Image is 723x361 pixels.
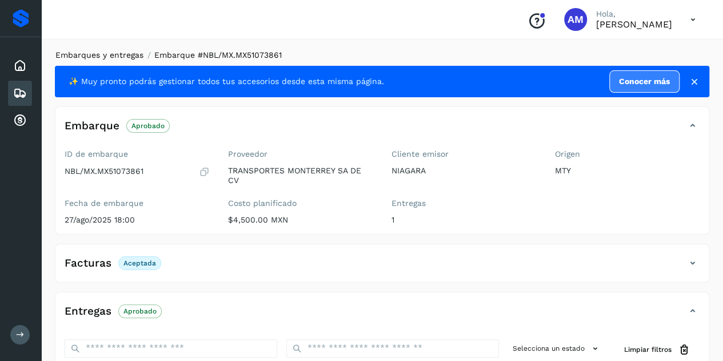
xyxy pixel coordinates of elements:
p: Aceptada [123,259,156,267]
div: EntregasAprobado [55,302,709,330]
h4: Facturas [65,257,111,270]
label: Cliente emisor [392,149,537,159]
div: FacturasAceptada [55,253,709,282]
p: NBL/MX.MX51073861 [65,166,143,176]
button: Selecciona un estado [508,339,606,358]
p: TRANSPORTES MONTERREY SA DE CV [228,166,373,185]
h4: Entregas [65,305,111,318]
span: Embarque #NBL/MX.MX51073861 [154,50,282,59]
h4: Embarque [65,120,119,133]
label: ID de embarque [65,149,210,159]
button: Limpiar filtros [615,339,700,360]
p: Hola, [596,9,672,19]
label: Costo planificado [228,199,373,208]
p: $4,500.00 MXN [228,215,373,225]
p: 1 [392,215,537,225]
a: Embarques y entregas [55,50,143,59]
p: NIAGARA [392,166,537,176]
div: EmbarqueAprobado [55,116,709,145]
span: Limpiar filtros [624,344,672,355]
div: Cuentas por cobrar [8,108,32,133]
label: Origen [554,149,700,159]
p: MTY [554,166,700,176]
p: 27/ago/2025 18:00 [65,215,210,225]
p: Aprobado [123,307,157,315]
div: Inicio [8,53,32,78]
nav: breadcrumb [55,49,709,61]
p: Aprobado [131,122,165,130]
span: ✨ Muy pronto podrás gestionar todos tus accesorios desde esta misma página. [69,76,384,88]
p: Angele Monserrat Manriquez Bisuett [596,19,672,30]
label: Fecha de embarque [65,199,210,208]
div: Embarques [8,81,32,106]
label: Proveedor [228,149,373,159]
a: Conocer más [609,70,680,93]
label: Entregas [392,199,537,208]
